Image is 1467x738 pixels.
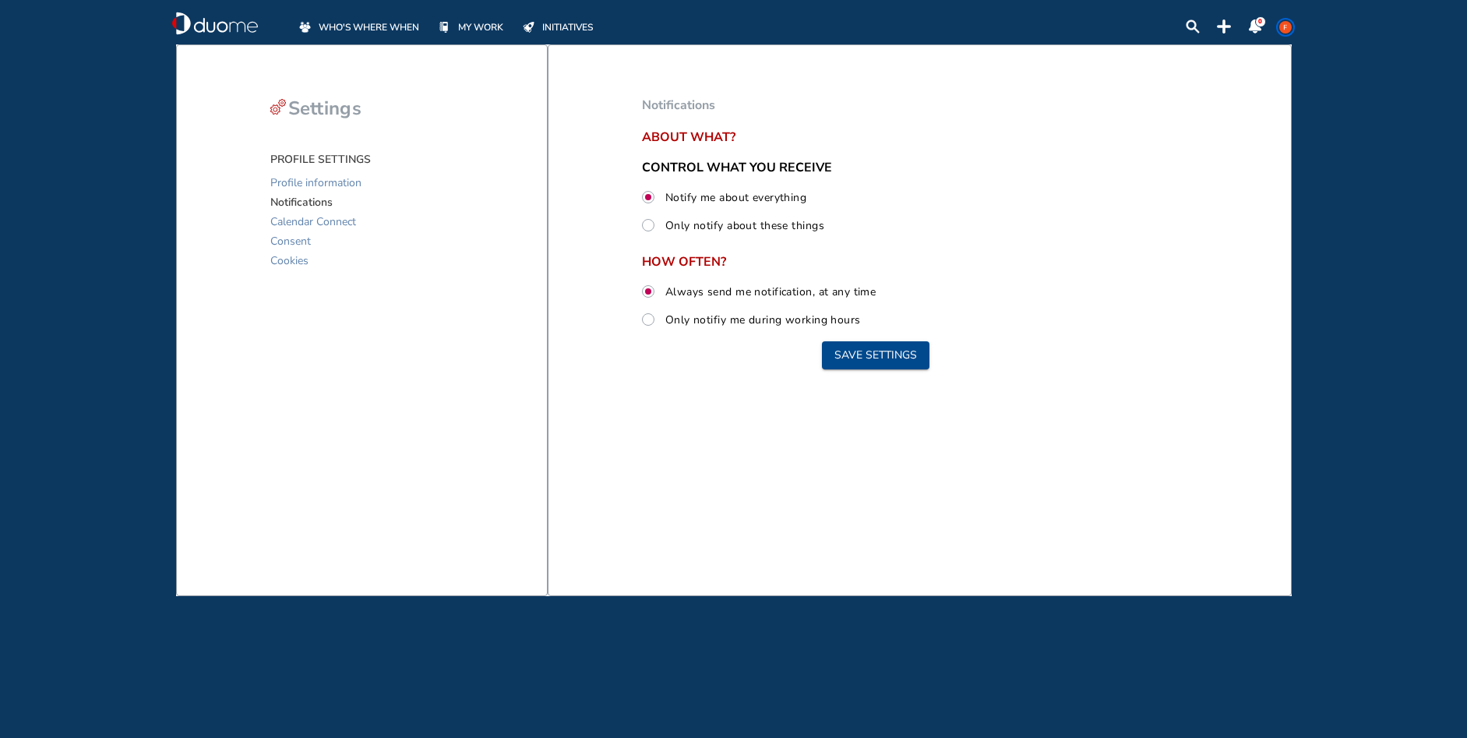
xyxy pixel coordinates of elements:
img: duome-logo-whitelogo.b0ca3abf.svg [172,12,258,35]
div: duome-logo-whitelogo [172,12,258,35]
img: mywork-off.f8bf6c09.svg [439,22,449,33]
span: MY WORK [458,19,503,35]
a: duome-logo-whitelogologo-notext [172,12,258,35]
div: mywork-off [436,19,453,35]
span: CONTROL WHAT YOU RECEIVE [642,159,832,176]
span: Calendar Connect [270,212,356,231]
img: settings-cog-red.d5cea378.svg [270,99,286,115]
a: MY WORK [436,19,503,35]
span: Cookies [270,251,309,270]
div: settings-cog-red [270,99,286,115]
span: INITIATIVES [542,19,593,35]
span: HOW OFTEN? [642,255,1109,269]
span: Settings [288,96,361,121]
img: initiatives-off.b77ef7b9.svg [523,22,534,33]
span: WHO'S WHERE WHEN [319,19,419,35]
label: Only notifiy me during working hours [662,309,861,330]
div: search-lens [1186,19,1200,34]
button: Save settings [822,341,929,369]
div: whoswherewhen-off [297,19,313,35]
span: Consent [270,231,311,251]
span: About what? [642,130,1109,144]
a: WHO'S WHERE WHEN [297,19,419,35]
img: search-lens.23226280.svg [1186,19,1200,34]
a: INITIATIVES [520,19,593,35]
span: Notifications [270,192,333,212]
div: plus-topbar [1217,19,1231,34]
span: Profile information [270,173,361,192]
div: notification-panel-on [1248,19,1262,34]
div: initiatives-off [520,19,537,35]
img: notification-panel-on.a48c1939.svg [1248,19,1262,34]
img: whoswherewhen-off.a3085474.svg [299,21,311,33]
img: plus-topbar.b126d2c6.svg [1217,19,1231,34]
span: PROFILE SETTINGS [270,152,371,167]
span: 0 [1258,17,1262,26]
span: Notifications [642,97,715,114]
label: Always send me notification, at any time [662,281,876,302]
label: Notify me about everything [662,187,806,207]
label: Only notify about these things [662,215,824,235]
